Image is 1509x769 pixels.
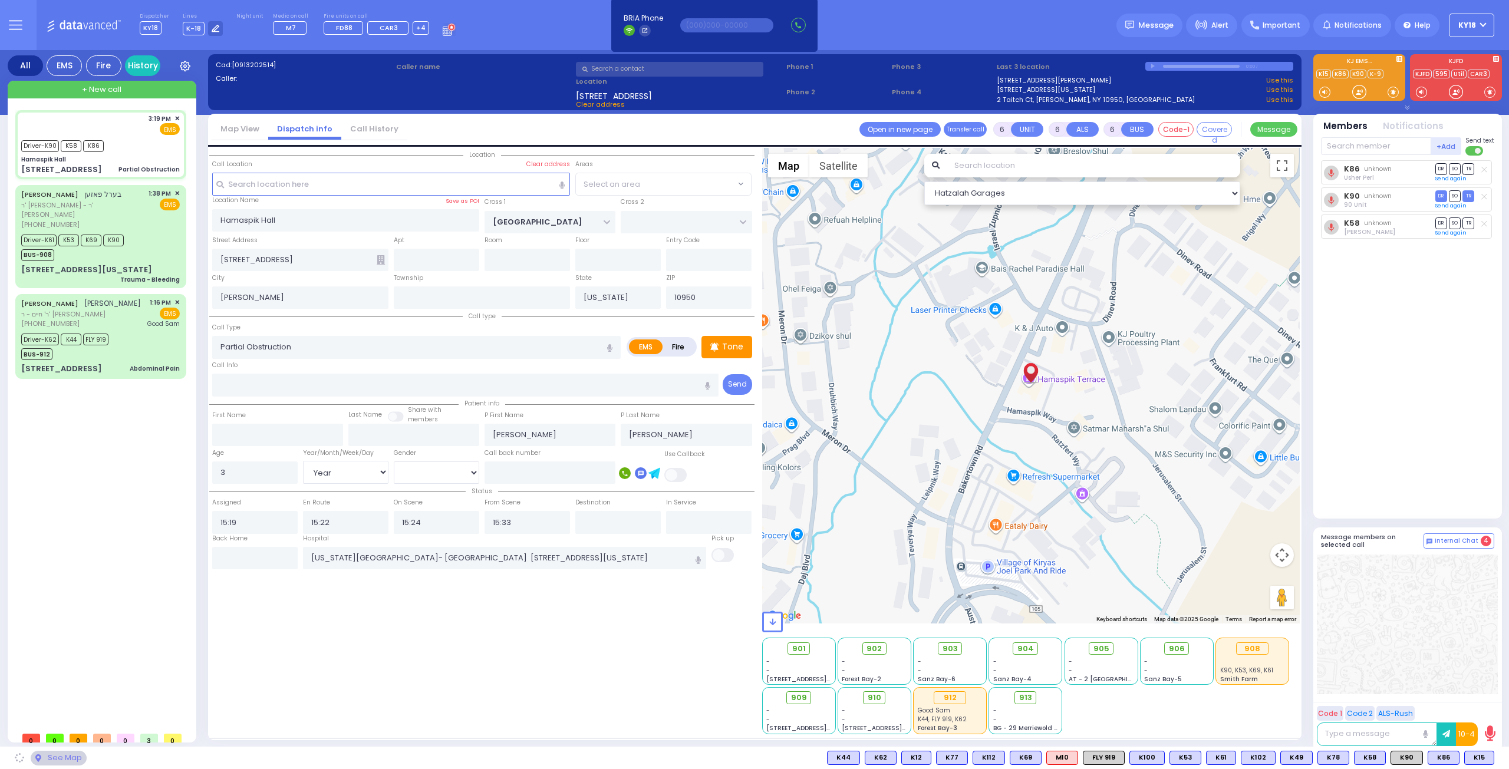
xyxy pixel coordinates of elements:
[722,341,743,353] p: Tone
[1344,200,1367,209] span: 90 Unit
[394,236,404,245] label: Apt
[463,312,502,321] span: Call type
[336,23,352,32] span: FD88
[993,657,997,666] span: -
[463,150,501,159] span: Location
[1332,70,1349,78] a: K86
[303,448,388,458] div: Year/Month/Week/Day
[809,154,868,177] button: Show satellite imagery
[174,114,180,124] span: ✕
[21,140,59,152] span: Driver-K90
[1410,58,1502,67] label: KJFD
[21,235,57,246] span: Driver-K61
[723,374,752,395] button: Send
[1368,70,1383,78] a: K-9
[934,691,966,704] div: 912
[859,122,941,137] a: Open in new page
[576,77,782,87] label: Location
[1169,751,1201,765] div: BLS
[212,361,238,370] label: Call Info
[666,273,675,283] label: ZIP
[1391,751,1423,765] div: K90
[842,657,845,666] span: -
[1376,706,1415,721] button: ALS-Rush
[901,751,931,765] div: BLS
[918,666,921,675] span: -
[575,160,593,169] label: Areas
[212,448,224,458] label: Age
[212,498,241,507] label: Assigned
[1046,751,1078,765] div: M10
[1321,533,1424,549] h5: Message members on selected call
[1335,20,1382,31] span: Notifications
[1158,122,1194,137] button: Code-1
[212,411,246,420] label: First Name
[1280,751,1313,765] div: K49
[1451,70,1467,78] a: Util
[303,547,707,569] input: Search hospital
[408,405,442,414] small: Share with
[466,487,498,496] span: Status
[918,715,967,724] span: K44, FLY 919, K62
[341,123,407,134] a: Call History
[212,273,225,283] label: City
[273,13,310,20] label: Medic on call
[147,319,180,328] span: Good Sam
[303,534,329,543] label: Hospital
[485,236,502,245] label: Room
[212,323,240,332] label: Call Type
[348,410,382,420] label: Last Name
[86,55,121,76] div: Fire
[1317,751,1349,765] div: K78
[61,140,81,152] span: K58
[232,60,276,70] span: [0913202514]
[1270,586,1294,609] button: Drag Pegman onto the map to open Street View
[1220,675,1258,684] span: Smith Farm
[183,13,223,20] label: Lines
[1270,543,1294,567] button: Map camera controls
[997,62,1145,72] label: Last 3 location
[1169,751,1201,765] div: K53
[47,18,125,32] img: Logo
[1458,20,1476,31] span: KY18
[485,197,506,207] label: Cross 1
[1069,675,1156,684] span: AT - 2 [GEOGRAPHIC_DATA]
[1321,137,1431,155] input: Search member
[396,62,572,72] label: Caller name
[936,751,968,765] div: BLS
[973,751,1005,765] div: K112
[1428,751,1459,765] div: BLS
[394,273,423,283] label: Township
[1431,137,1462,155] button: +Add
[1313,58,1405,67] label: KJ EMS...
[416,23,426,32] span: +4
[183,22,205,35] span: K-18
[1462,217,1474,229] span: TR
[1464,751,1494,765] div: K15
[1435,229,1467,236] a: Send again
[943,643,958,655] span: 903
[58,235,79,246] span: K53
[842,724,953,732] span: [STREET_ADDRESS][PERSON_NAME]
[621,411,660,420] label: P Last Name
[865,751,897,765] div: BLS
[324,13,429,20] label: Fire units on call
[212,160,252,169] label: Call Location
[1413,70,1432,78] a: KJFD
[160,308,180,319] span: EMS
[84,189,121,199] span: בערל פאזען
[1011,122,1043,137] button: UNIT
[1465,136,1494,145] span: Send text
[21,264,152,276] div: [STREET_ADDRESS][US_STATE]
[46,734,64,742] span: 0
[103,235,124,246] span: K90
[993,666,997,675] span: -
[1083,751,1125,765] div: FLY 919
[1125,21,1134,29] img: message.svg
[1220,666,1273,675] span: K90, K53, K69, K61
[1206,751,1236,765] div: K61
[786,62,888,72] span: Phone 1
[1144,657,1148,666] span: -
[446,197,479,205] label: Save as POI
[377,255,385,265] span: Other building occupants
